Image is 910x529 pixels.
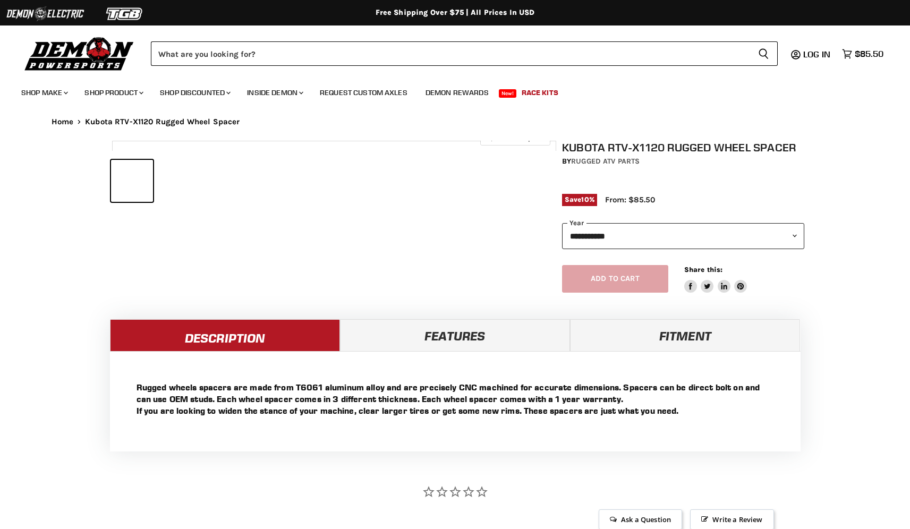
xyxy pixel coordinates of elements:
[499,89,517,98] span: New!
[605,195,655,204] span: From: $85.50
[562,194,597,206] span: Save %
[798,49,837,59] a: Log in
[30,8,880,18] div: Free Shipping Over $75 | All Prices In USD
[30,117,880,126] nav: Breadcrumbs
[684,265,747,293] aside: Share this:
[514,82,566,104] a: Race Kits
[562,223,804,249] select: year
[5,4,85,24] img: Demon Electric Logo 2
[562,156,804,167] div: by
[486,134,545,142] span: Click to expand
[111,160,153,202] button: Kubota RTV-X1120 Rugged Wheel Spacer thumbnail
[684,266,722,274] span: Share this:
[21,35,138,72] img: Demon Powersports
[152,82,237,104] a: Shop Discounted
[803,49,830,59] span: Log in
[239,82,310,104] a: Inside Demon
[13,78,881,104] ul: Main menu
[340,319,570,351] a: Features
[837,46,889,62] a: $85.50
[855,49,883,59] span: $85.50
[13,82,74,104] a: Shop Make
[76,82,150,104] a: Shop Product
[85,4,165,24] img: TGB Logo 2
[110,319,340,351] a: Description
[151,41,750,66] input: Search
[52,117,74,126] a: Home
[312,82,415,104] a: Request Custom Axles
[418,82,497,104] a: Demon Rewards
[85,117,240,126] span: Kubota RTV-X1120 Rugged Wheel Spacer
[581,195,589,203] span: 10
[750,41,778,66] button: Search
[571,157,640,166] a: Rugged ATV Parts
[562,141,804,154] h1: Kubota RTV-X1120 Rugged Wheel Spacer
[570,319,800,351] a: Fitment
[137,381,774,416] p: Rugged wheels spacers are made from T6061 aluminum alloy and are precisely CNC machined for accur...
[151,41,778,66] form: Product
